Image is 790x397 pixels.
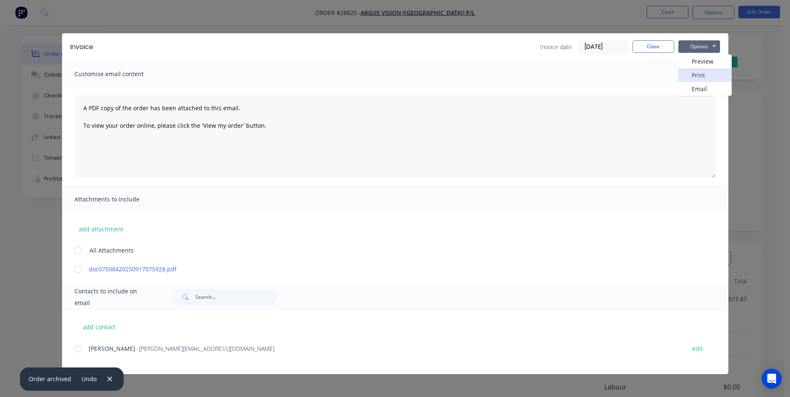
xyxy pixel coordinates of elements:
[687,343,708,354] button: edit
[135,345,274,352] span: - [PERSON_NAME][EMAIL_ADDRESS][DOMAIN_NAME]
[678,68,732,82] button: Print
[762,369,782,389] div: Open Intercom Messenger
[75,95,716,178] textarea: A PDF copy of the order has been attached to this email. To view your order online, please click ...
[75,194,166,205] span: Attachments to include
[77,373,101,385] button: Undo
[75,320,125,333] button: add contact
[89,265,677,273] a: doc07508420250917075928.pdf
[70,42,93,52] div: Invoice
[75,285,153,309] span: Contacts to include on email
[75,68,166,80] span: Customise email content
[540,42,572,51] span: Invoice date
[678,55,732,68] button: Preview
[678,82,732,96] button: Email
[633,40,674,53] button: Close
[195,289,278,305] input: Search...
[29,375,71,383] div: Order archived
[89,345,135,352] span: [PERSON_NAME]
[678,40,720,53] button: Options
[75,223,127,235] button: add attachment
[90,246,134,255] span: All Attachments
